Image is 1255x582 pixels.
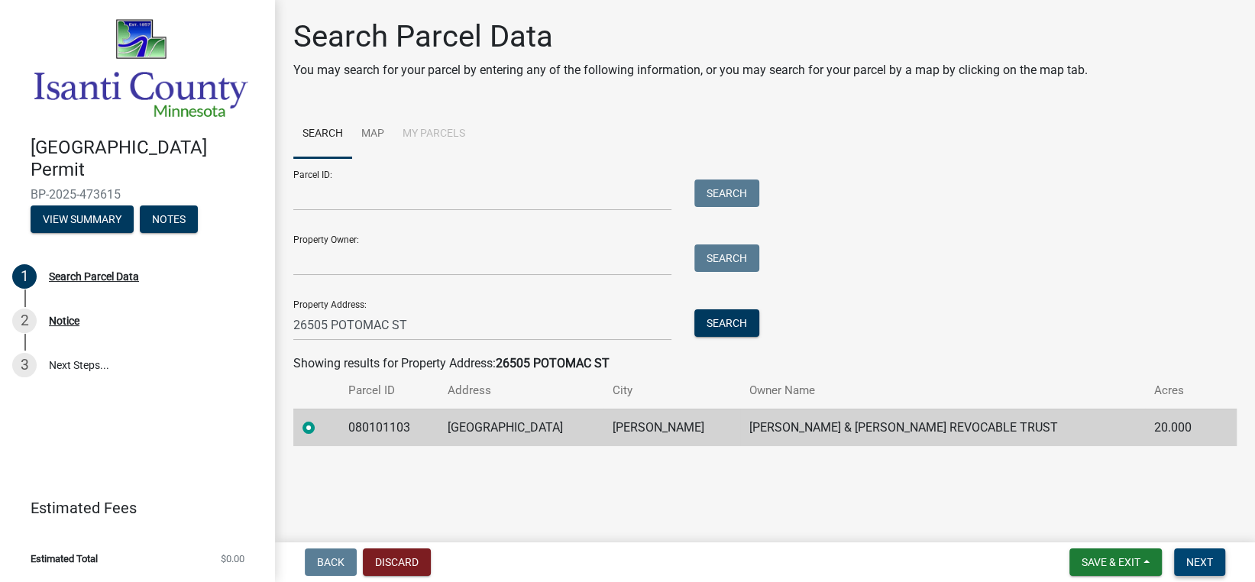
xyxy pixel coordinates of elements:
[31,16,251,121] img: Isanti County, Minnesota
[352,110,393,159] a: Map
[12,493,251,523] a: Estimated Fees
[49,271,139,282] div: Search Parcel Data
[140,214,198,226] wm-modal-confirm: Notes
[1082,556,1140,568] span: Save & Exit
[1145,373,1214,409] th: Acres
[1145,409,1214,446] td: 20.000
[438,409,604,446] td: [GEOGRAPHIC_DATA]
[12,309,37,333] div: 2
[1186,556,1213,568] span: Next
[293,61,1088,79] p: You may search for your parcel by entering any of the following information, or you may search fo...
[305,548,357,576] button: Back
[317,556,344,568] span: Back
[31,214,134,226] wm-modal-confirm: Summary
[496,356,610,370] strong: 26505 POTOMAC ST
[338,373,438,409] th: Parcel ID
[603,409,739,446] td: [PERSON_NAME]
[1069,548,1162,576] button: Save & Exit
[740,373,1145,409] th: Owner Name
[740,409,1145,446] td: [PERSON_NAME] & [PERSON_NAME] REVOCABLE TRUST
[31,554,98,564] span: Estimated Total
[140,205,198,233] button: Notes
[12,264,37,289] div: 1
[12,353,37,377] div: 3
[603,373,739,409] th: City
[49,315,79,326] div: Notice
[293,354,1237,373] div: Showing results for Property Address:
[338,409,438,446] td: 080101103
[694,309,759,337] button: Search
[293,110,352,159] a: Search
[31,205,134,233] button: View Summary
[31,187,244,202] span: BP-2025-473615
[221,554,244,564] span: $0.00
[363,548,431,576] button: Discard
[438,373,604,409] th: Address
[1174,548,1225,576] button: Next
[694,244,759,272] button: Search
[31,137,263,181] h4: [GEOGRAPHIC_DATA] Permit
[694,179,759,207] button: Search
[293,18,1088,55] h1: Search Parcel Data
